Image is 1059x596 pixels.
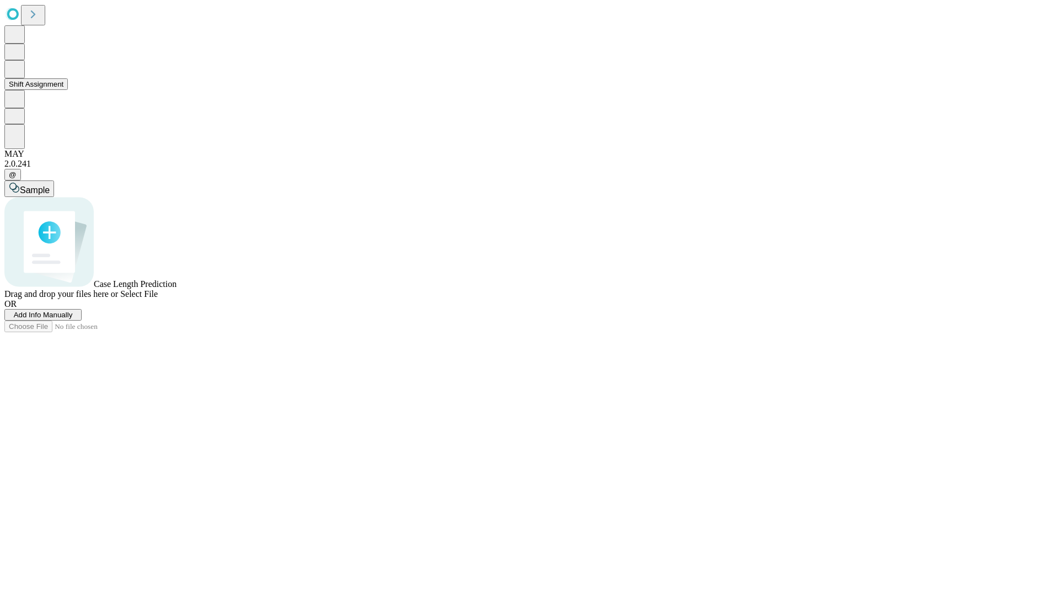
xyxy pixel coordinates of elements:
[4,159,1055,169] div: 2.0.241
[4,309,82,321] button: Add Info Manually
[14,311,73,319] span: Add Info Manually
[4,299,17,308] span: OR
[120,289,158,299] span: Select File
[20,185,50,195] span: Sample
[4,169,21,180] button: @
[4,149,1055,159] div: MAY
[9,171,17,179] span: @
[4,180,54,197] button: Sample
[4,78,68,90] button: Shift Assignment
[94,279,176,289] span: Case Length Prediction
[4,289,118,299] span: Drag and drop your files here or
